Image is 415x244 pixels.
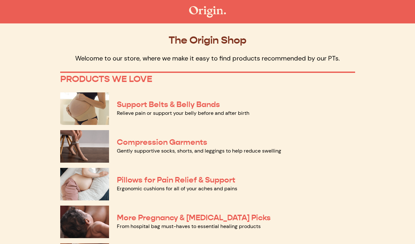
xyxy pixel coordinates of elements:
[117,213,271,223] a: More Pregnancy & [MEDICAL_DATA] Picks
[117,110,249,116] a: Relieve pain or support your belly before and after birth
[60,34,355,46] p: The Origin Shop
[60,130,109,163] img: Compression Garments
[189,6,226,18] img: The Origin Shop
[117,100,220,109] a: Support Belts & Belly Bands
[60,206,109,238] img: More Pregnancy & Postpartum Picks
[60,74,355,85] p: PRODUCTS WE LOVE
[117,147,281,154] a: Gently supportive socks, shorts, and leggings to help reduce swelling
[117,185,237,192] a: Ergonomic cushions for all of your aches and pains
[60,168,109,200] img: Pillows for Pain Relief & Support
[60,54,355,62] p: Welcome to our store, where we make it easy to find products recommended by our PTs.
[117,137,207,147] a: Compression Garments
[117,223,261,230] a: From hospital bag must-haves to essential healing products
[60,92,109,125] img: Support Belts & Belly Bands
[117,175,235,185] a: Pillows for Pain Relief & Support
